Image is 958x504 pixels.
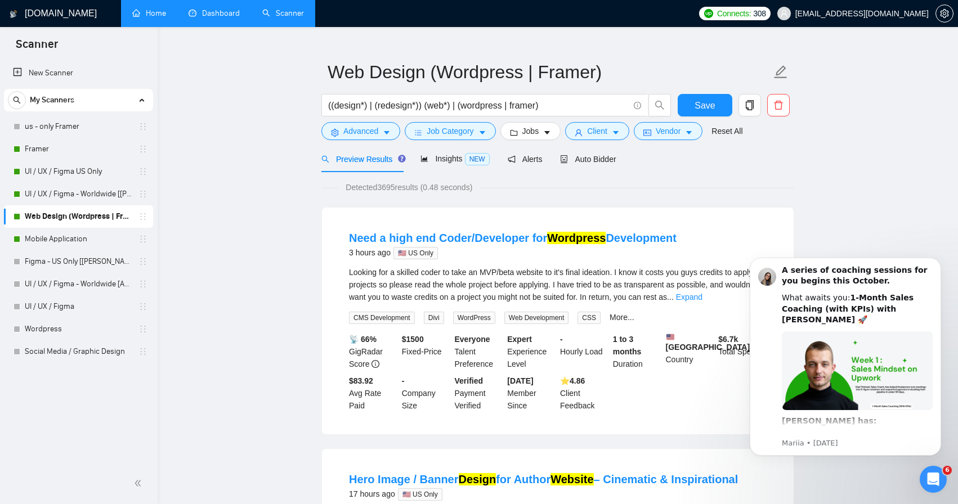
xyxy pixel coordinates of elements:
span: robot [560,155,568,163]
iframe: Intercom notifications message [733,244,958,498]
b: $ 6.7k [718,335,738,344]
span: caret-down [543,128,551,137]
a: Social Media / Graphic Design [25,340,132,363]
span: holder [138,212,147,221]
button: setting [935,4,953,22]
a: UI / UX / Figma [25,295,132,318]
img: 🇺🇸 [666,333,674,341]
span: holder [138,302,147,311]
a: us - only Framer [25,115,132,138]
span: Client [587,125,607,137]
span: search [321,155,329,163]
span: idcard [643,128,651,137]
div: Avg Rate Paid [347,375,400,412]
b: $ 1500 [402,335,424,344]
span: 6 [943,466,952,475]
span: Advanced [343,125,378,137]
span: info-circle [371,360,379,368]
button: settingAdvancedcaret-down [321,122,400,140]
span: bars [414,128,422,137]
span: edit [773,65,788,79]
span: holder [138,257,147,266]
div: Payment Verified [453,375,505,412]
div: 3 hours ago [349,246,677,259]
a: dashboardDashboard [189,8,240,18]
button: userClientcaret-down [565,122,629,140]
span: Divi [424,312,444,324]
div: Experience Level [505,333,558,370]
span: CMS Development [349,312,415,324]
span: Insights [420,154,489,163]
b: 📡 66% [349,335,377,344]
a: searchScanner [262,8,304,18]
span: Job Category [427,125,473,137]
a: homeHome [132,8,166,18]
div: Duration [611,333,664,370]
button: delete [767,94,790,116]
span: holder [138,167,147,176]
a: setting [935,9,953,18]
span: caret-down [383,128,391,137]
span: search [649,100,670,110]
span: copy [739,100,760,110]
b: [GEOGRAPHIC_DATA] [666,333,750,352]
span: CSS [578,312,601,324]
span: Alerts [508,155,543,164]
a: Web Design (Wordpress | Framer) [25,205,132,228]
span: 🇺🇸 US Only [393,247,438,259]
a: Reset All [711,125,742,137]
a: UI / UX / Figma US Only [25,160,132,183]
span: Auto Bidder [560,155,616,164]
button: copy [738,94,761,116]
span: ... [667,292,674,301]
span: WordPress [453,312,495,324]
a: Figma - US Only [[PERSON_NAME]] [25,250,132,273]
b: [DATE] [507,376,533,385]
span: area-chart [420,155,428,163]
b: Verified [455,376,484,385]
iframe: Intercom live chat [920,466,947,493]
mark: Design [459,473,496,485]
li: New Scanner [4,62,153,84]
img: logo [10,5,17,23]
img: upwork-logo.png [704,9,713,18]
span: holder [138,122,147,131]
span: My Scanners [30,89,74,111]
span: search [8,96,25,104]
span: double-left [134,478,145,489]
b: Everyone [455,335,490,344]
button: search [8,91,26,109]
b: $83.92 [349,376,373,385]
div: Talent Preference [453,333,505,370]
span: caret-down [685,128,693,137]
div: 17 hours ago [349,487,738,501]
span: Connects: [717,7,751,20]
div: Fixed-Price [400,333,453,370]
a: Hero Image / BannerDesignfor AuthorWebsite– Cinematic & Inspirational [349,473,738,485]
span: caret-down [612,128,620,137]
b: Expert [507,335,532,344]
input: Search Freelance Jobs... [328,98,629,112]
span: caret-down [478,128,486,137]
span: user [780,10,788,17]
a: Framer [25,138,132,160]
div: Hourly Load [558,333,611,370]
a: Mobile Application [25,228,132,250]
span: info-circle [634,102,641,109]
span: user [575,128,583,137]
span: notification [508,155,516,163]
span: 🇺🇸 US Only [398,488,442,501]
span: Web Development [504,312,569,324]
input: Scanner name... [328,58,771,86]
span: holder [138,325,147,334]
span: folder [510,128,518,137]
span: holder [138,190,147,199]
div: Total Spent [716,333,769,370]
b: - [560,335,563,344]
